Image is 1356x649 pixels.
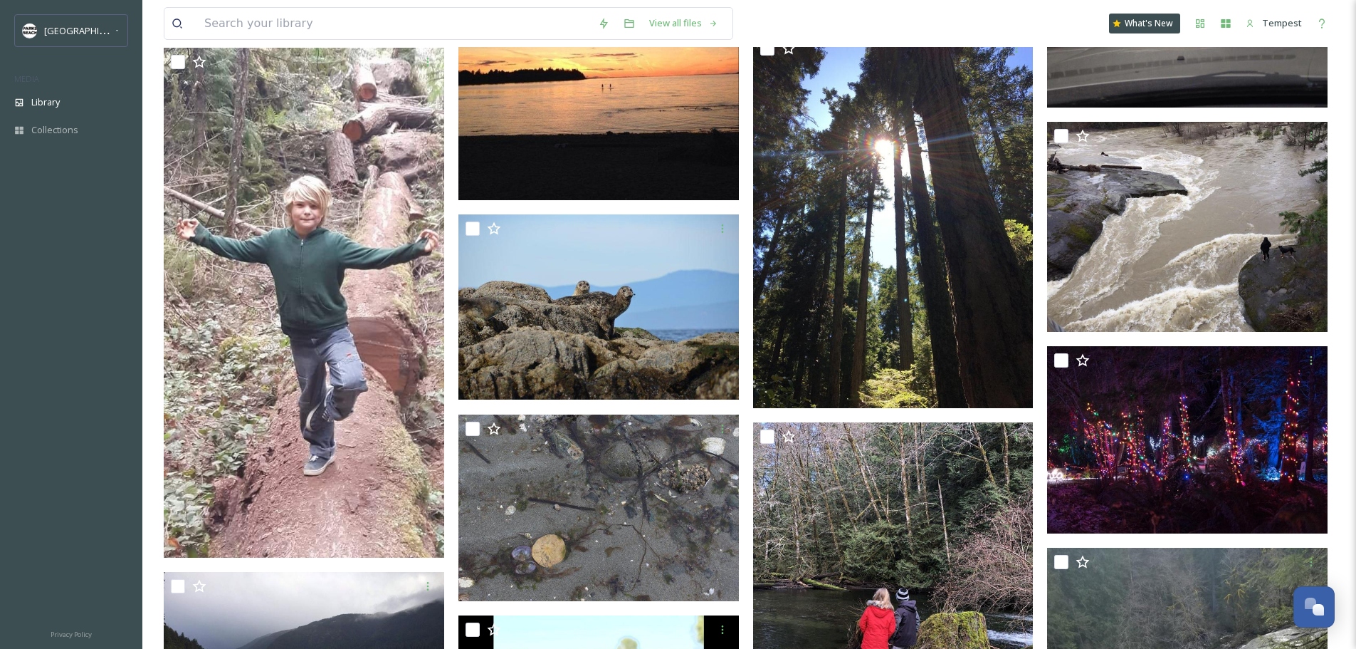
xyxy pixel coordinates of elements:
[1239,9,1309,37] a: Tempest
[51,630,92,639] span: Privacy Policy
[31,123,78,137] span: Collections
[1109,14,1180,33] a: What's New
[642,9,725,37] a: View all files
[44,24,172,37] span: [GEOGRAPHIC_DATA] Tourism
[197,8,591,39] input: Search your library
[1047,346,1328,534] img: parksvillequalicumbeach_202185059.png
[1047,122,1328,333] img: parksvillequalicumbeach_202522005.png
[51,625,92,642] a: Privacy Policy
[14,73,39,84] span: MEDIA
[1293,586,1335,628] button: Open Chat
[164,48,444,558] img: parksvillequalicumbeach_204909975.png
[23,24,37,38] img: parks%20beach.jpg
[31,95,60,109] span: Library
[458,415,739,601] img: parksvillequalicumbeach_205425678.png
[458,214,739,400] img: parksvillequalicumbeach_203410766.png
[1262,16,1302,29] span: Tempest
[753,34,1034,408] img: parksvillequalicumbeach_202848291.png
